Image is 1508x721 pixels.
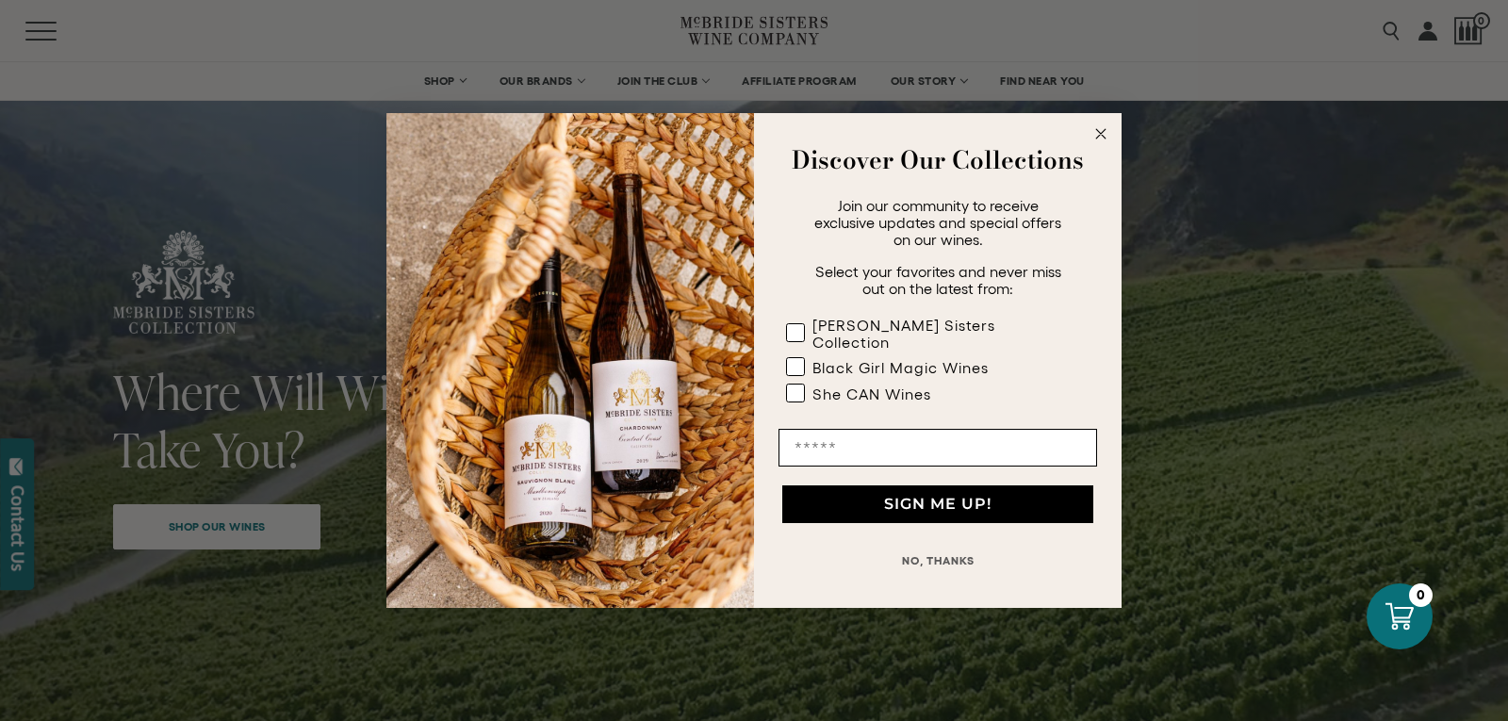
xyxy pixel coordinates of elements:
[386,113,754,608] img: 42653730-7e35-4af7-a99d-12bf478283cf.jpeg
[812,317,1059,351] div: [PERSON_NAME] Sisters Collection
[812,359,989,376] div: Black Girl Magic Wines
[815,263,1061,297] span: Select your favorites and never miss out on the latest from:
[812,385,931,402] div: She CAN Wines
[792,141,1084,178] strong: Discover Our Collections
[1090,123,1112,145] button: Close dialog
[779,429,1097,467] input: Email
[779,542,1097,580] button: NO, THANKS
[1409,583,1433,607] div: 0
[782,485,1093,523] button: SIGN ME UP!
[814,197,1061,248] span: Join our community to receive exclusive updates and special offers on our wines.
